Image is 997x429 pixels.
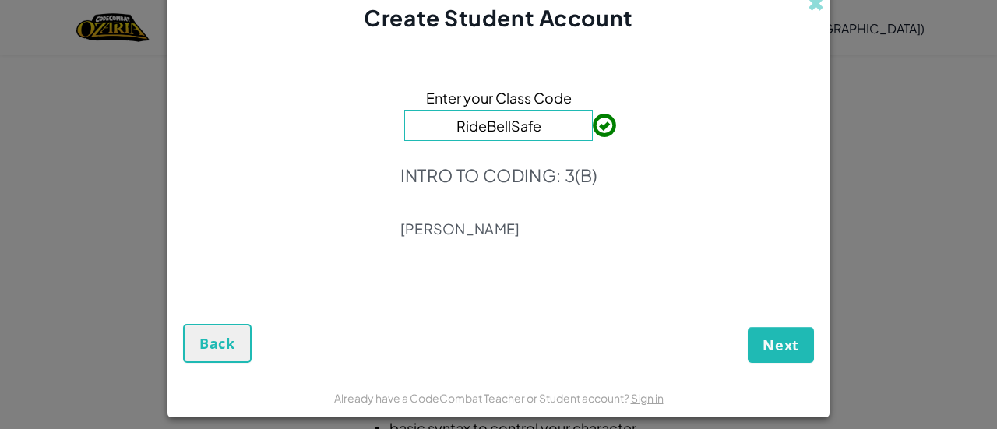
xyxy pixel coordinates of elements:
span: Enter your Class Code [426,86,572,109]
span: Next [763,336,799,354]
p: INTRO TO CODING: 3(B) [400,164,597,186]
p: [PERSON_NAME] [400,220,597,238]
span: Create Student Account [364,4,632,31]
button: Back [183,324,252,363]
a: Sign in [631,391,664,405]
span: Already have a CodeCombat Teacher or Student account? [334,391,631,405]
button: Next [748,327,814,363]
span: Back [199,334,235,353]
